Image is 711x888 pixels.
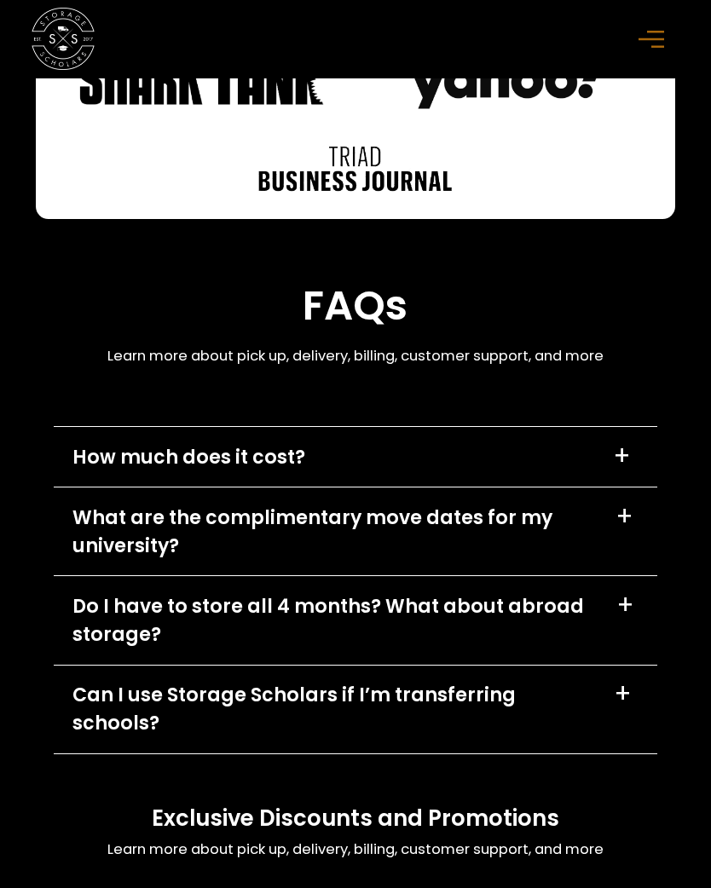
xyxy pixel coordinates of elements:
div: + [616,504,633,528]
div: How much does it cost? [72,443,305,471]
div: Can I use Storage Scholars if I’m transferring schools? [72,681,594,737]
h2: FAQs [107,281,604,330]
div: + [613,443,631,468]
div: + [616,592,634,617]
div: menu [629,14,679,65]
p: Learn more about pick up, delivery, billing, customer support, and more [107,346,604,367]
img: Storage Scholars main logo [32,8,95,71]
div: What are the complimentary move dates for my university? [72,504,597,560]
div: Do I have to store all 4 months? What about abroad storage? [72,592,598,649]
p: Learn more about pick up, delivery, billing, customer support, and more [107,839,604,861]
a: home [32,8,95,71]
h3: Exclusive Discounts and Promotions [152,804,559,833]
div: + [614,681,632,706]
